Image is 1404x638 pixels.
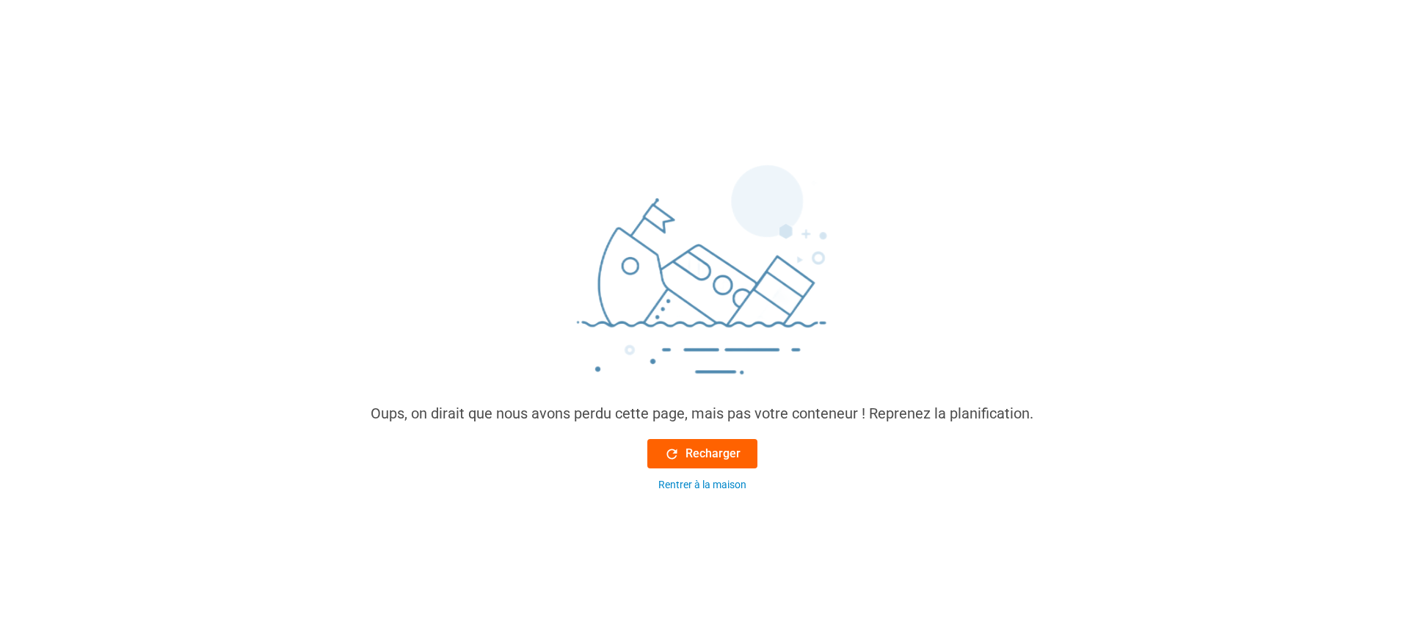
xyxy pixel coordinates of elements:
font: Rentrer à la maison [658,479,746,490]
button: Rentrer à la maison [647,477,757,493]
img: sinking_ship.png [482,159,923,402]
font: Recharger [685,446,741,460]
font: Oups, on dirait que nous avons perdu cette page, mais pas votre conteneur ! Reprenez la planifica... [371,405,1033,422]
button: Recharger [647,439,757,468]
